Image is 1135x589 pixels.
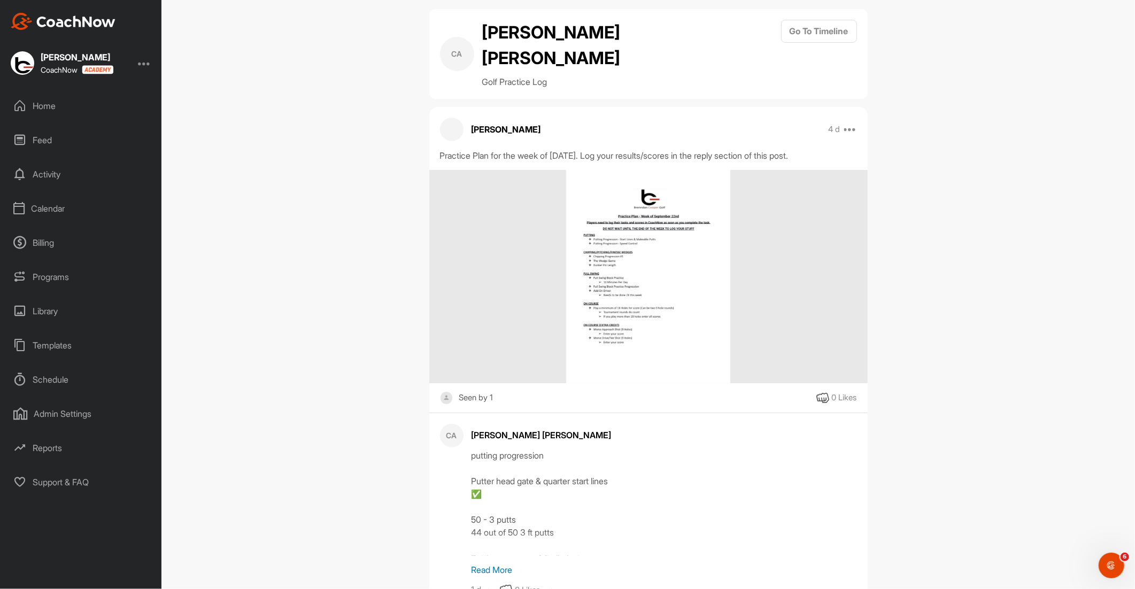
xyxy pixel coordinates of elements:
div: Support & FAQ [6,469,157,495]
div: [PERSON_NAME] [PERSON_NAME] [472,429,857,441]
p: [PERSON_NAME] [472,123,541,136]
p: Read More [472,563,857,576]
div: Close [188,4,207,24]
button: Upload attachment [17,350,25,359]
img: media [566,170,731,384]
div: Programs [6,263,157,290]
button: Home [167,4,188,25]
button: Emoji picker [34,350,42,359]
div: Reports [6,435,157,461]
div: Feed [6,127,157,153]
div: CA [440,424,464,447]
a: Go To Timeline [781,20,857,88]
div: Billing [6,229,157,256]
img: square_default-ef6cabf814de5a2bf16c804365e32c732080f9872bdf737d349900a9daf73cf9.png [440,391,453,405]
iframe: Intercom live chat [1099,553,1124,578]
div: Seen by 1 [459,391,493,405]
button: Gif picker [51,350,59,359]
button: Go To Timeline [781,20,857,43]
button: go back [7,4,27,25]
p: 4 d [828,124,840,135]
div: Home [6,92,157,119]
div: [PERSON_NAME] • 20h ago [17,277,105,284]
img: Profile image for Alex [30,6,48,23]
div: We've enhanced the Google Calendar integration for a more seamless experience. [17,90,167,122]
div: If you haven't linked your Google Calendar yet, now's the perfect time to do so. For those who al... [17,127,167,190]
div: Alex says… [9,84,205,299]
div: Library [6,298,157,324]
div: putting progression Putter head gate & quarter start lines ✅ 50 - 3 putts 44 out of 50 3 ft putts... [472,449,857,556]
span: 6 [1121,553,1129,561]
img: CoachNow acadmey [82,65,113,74]
div: Admin Settings [6,400,157,427]
div: [PERSON_NAME] [41,53,113,61]
div: Practice Plan for the week of [DATE]. Log your results/scores in the reply section of this post. [440,149,857,162]
button: Send a message… [183,346,200,363]
p: Golf Practice Log [482,75,627,88]
div: CoachNow [41,65,113,74]
h1: [PERSON_NAME] [52,5,121,13]
button: Start recording [68,350,76,359]
a: see this blog post. [60,217,129,226]
p: Active 16h ago [52,13,104,24]
div: Calendar [6,195,157,222]
b: please disconnect and reconnect the connection to enjoy improved accuracy and features. [17,159,161,189]
div: CA [440,37,474,71]
img: CoachNow [11,13,115,30]
h2: [PERSON_NAME] [PERSON_NAME] [482,20,627,71]
div: For more details on this exciting integration, ​ Respond here if you have any questions. Talk soo... [17,195,167,268]
img: square_20e67e3a89917ada2b2221f5d8d3932e.jpg [11,51,34,75]
div: 0 Likes [832,392,857,404]
div: Templates [6,332,157,359]
div: We've enhanced the Google Calendar integration for a more seamless experience.If you haven't link... [9,84,175,275]
div: Activity [6,161,157,188]
div: Schedule [6,366,157,393]
textarea: Message… [9,328,205,346]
